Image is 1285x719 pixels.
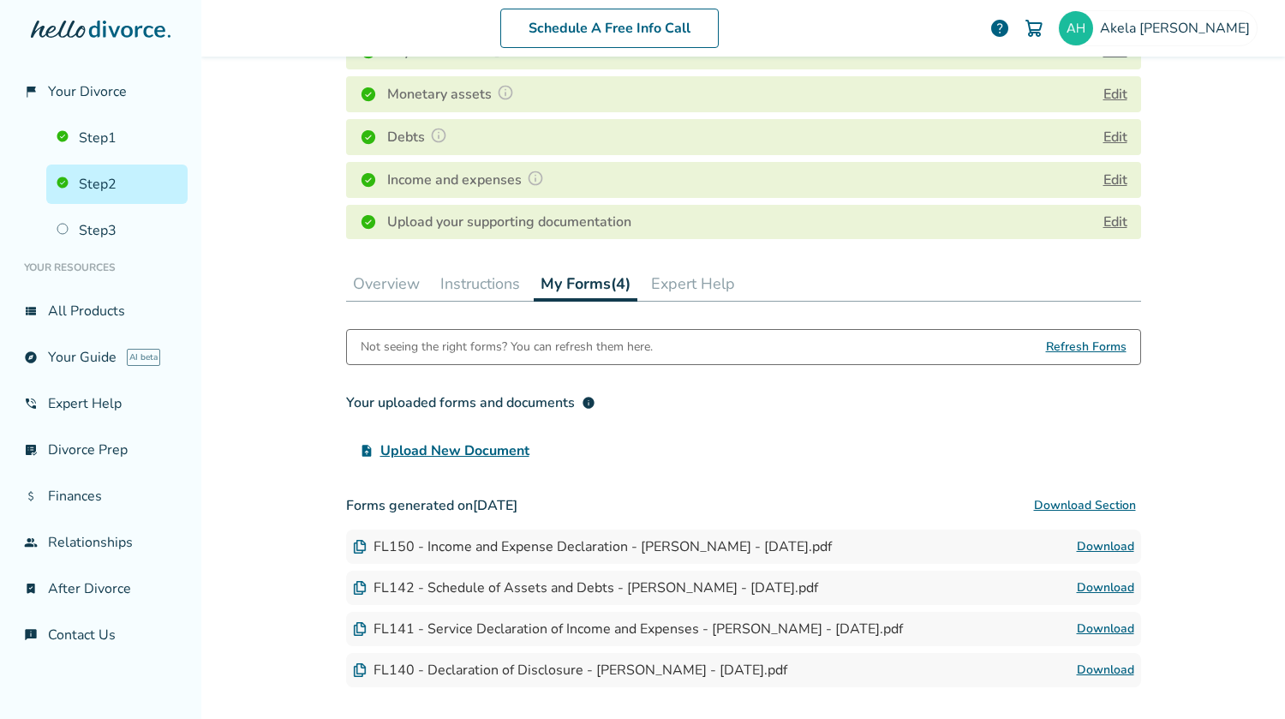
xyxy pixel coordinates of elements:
a: exploreYour GuideAI beta [14,338,188,377]
iframe: Chat Widget [1199,637,1285,719]
span: explore [24,351,38,364]
a: bookmark_checkAfter Divorce [14,569,188,608]
a: Step3 [46,211,188,250]
button: Download Section [1029,488,1141,523]
img: akela@akeladesigns.net [1059,11,1093,45]
button: Overview [346,267,427,301]
a: phone_in_talkExpert Help [14,384,188,423]
span: upload_file [360,444,374,458]
div: FL142 - Schedule of Assets and Debts - [PERSON_NAME] - [DATE].pdf [353,578,818,597]
a: flag_2Your Divorce [14,72,188,111]
a: help [989,18,1010,39]
div: Your uploaded forms and documents [346,392,595,413]
a: Download [1077,660,1134,680]
img: Completed [360,86,377,103]
button: My Forms(4) [534,267,637,302]
img: Document [353,622,367,636]
button: Edit [1103,84,1127,105]
span: info [582,396,595,410]
span: view_list [24,304,38,318]
h4: Income and expenses [387,169,549,191]
button: Expert Help [644,267,742,301]
h4: Monetary assets [387,83,519,105]
a: view_listAll Products [14,291,188,331]
span: attach_money [24,489,38,503]
img: Question Mark [527,170,544,187]
div: FL141 - Service Declaration of Income and Expenses - [PERSON_NAME] - [DATE].pdf [353,620,903,638]
a: attach_moneyFinances [14,476,188,516]
a: Download [1077,578,1134,598]
span: phone_in_talk [24,397,38,410]
img: Question Mark [497,84,514,101]
a: Step1 [46,118,188,158]
span: list_alt_check [24,443,38,457]
button: Edit [1103,170,1127,190]
a: Schedule A Free Info Call [500,9,719,48]
span: Upload New Document [380,440,529,461]
a: list_alt_checkDivorce Prep [14,430,188,470]
span: Your Divorce [48,82,127,101]
div: FL150 - Income and Expense Declaration - [PERSON_NAME] - [DATE].pdf [353,537,832,556]
img: Cart [1024,18,1044,39]
a: Download [1077,619,1134,639]
h4: Upload your supporting documentation [387,212,631,232]
span: chat_info [24,628,38,642]
img: Completed [360,129,377,146]
a: Edit [1103,213,1127,231]
div: FL140 - Declaration of Disclosure - [PERSON_NAME] - [DATE].pdf [353,661,787,680]
li: Your Resources [14,250,188,285]
span: bookmark_check [24,582,38,596]
div: Not seeing the right forms? You can refresh them here. [361,330,653,364]
a: groupRelationships [14,523,188,562]
img: Document [353,663,367,677]
button: Instructions [433,267,527,301]
span: AI beta [127,349,160,366]
img: Document [353,581,367,595]
img: Question Mark [430,127,447,144]
span: Refresh Forms [1046,330,1127,364]
img: Completed [360,213,377,231]
span: group [24,536,38,549]
h4: Debts [387,126,452,148]
button: Edit [1103,127,1127,147]
span: flag_2 [24,85,38,99]
img: Document [353,540,367,554]
a: Download [1077,536,1134,557]
span: Akela [PERSON_NAME] [1100,19,1257,38]
img: Completed [360,171,377,189]
a: Step2 [46,165,188,204]
h3: Forms generated on [DATE] [346,488,1141,523]
a: chat_infoContact Us [14,615,188,655]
